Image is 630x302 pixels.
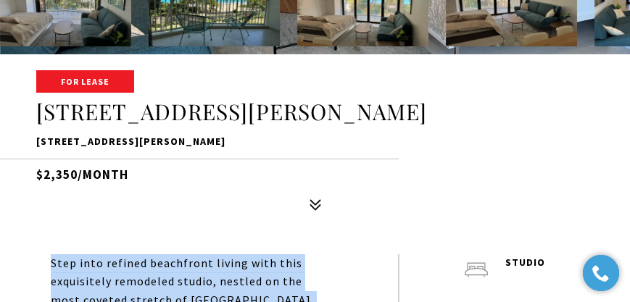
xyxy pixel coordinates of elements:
[505,254,545,272] p: Studio
[36,133,594,151] p: [STREET_ADDRESS][PERSON_NAME]
[36,159,594,184] h5: $2,350/month
[36,98,594,126] h1: [STREET_ADDRESS][PERSON_NAME]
